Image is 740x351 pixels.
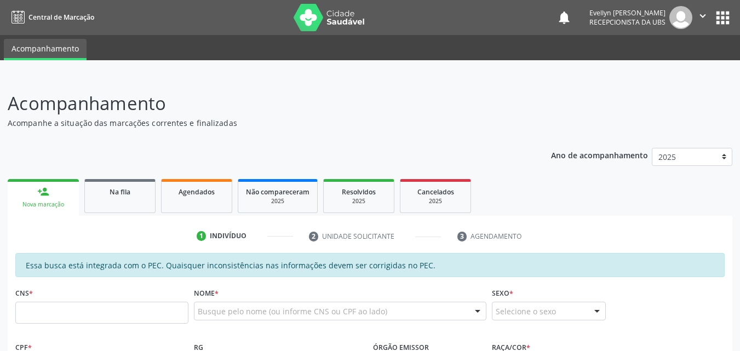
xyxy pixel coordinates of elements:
span: Selecione o sexo [496,306,556,317]
span: Resolvidos [342,187,376,197]
button: notifications [557,10,572,25]
span: Agendados [179,187,215,197]
p: Ano de acompanhamento [551,148,648,162]
div: 2025 [408,197,463,205]
div: Nova marcação [15,200,71,209]
label: Nome [194,285,219,302]
div: Evellyn [PERSON_NAME] [589,8,666,18]
label: Sexo [492,285,513,302]
span: Busque pelo nome (ou informe CNS ou CPF ao lado) [198,306,387,317]
button:  [692,6,713,29]
span: Não compareceram [246,187,309,197]
div: person_add [37,186,49,198]
button: apps [713,8,732,27]
div: 1 [197,231,206,241]
div: Essa busca está integrada com o PEC. Quaisquer inconsistências nas informações devem ser corrigid... [15,253,725,277]
div: 2025 [246,197,309,205]
img: img [669,6,692,29]
p: Acompanhe a situação das marcações correntes e finalizadas [8,117,515,129]
span: Na fila [110,187,130,197]
a: Acompanhamento [4,39,87,60]
i:  [697,10,709,22]
p: Acompanhamento [8,90,515,117]
label: CNS [15,285,33,302]
a: Central de Marcação [8,8,94,26]
span: Central de Marcação [28,13,94,22]
div: 2025 [331,197,386,205]
span: Recepcionista da UBS [589,18,666,27]
span: Cancelados [417,187,454,197]
div: Indivíduo [210,231,246,241]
